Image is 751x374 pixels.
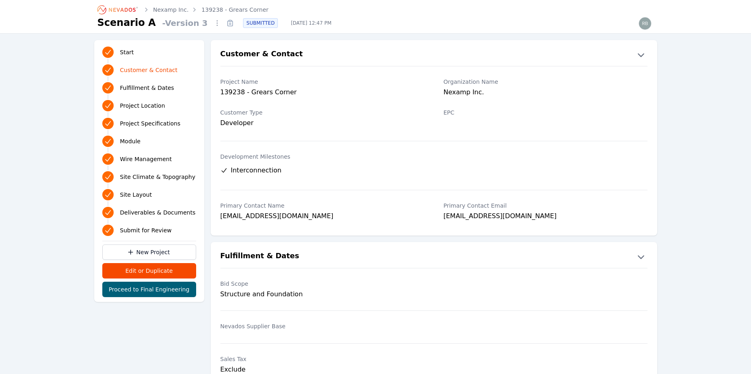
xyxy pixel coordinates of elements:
span: Wire Management [120,155,172,163]
span: Site Layout [120,191,152,199]
label: Primary Contact Name [220,202,424,210]
button: Edit or Duplicate [102,263,196,278]
nav: Breadcrumb [97,3,269,16]
a: 139238 - Grears Corner [201,6,268,14]
label: Customer Type [220,108,424,117]
button: Proceed to Final Engineering [102,282,196,297]
label: Organization Name [444,78,647,86]
label: EPC [444,108,647,117]
div: [EMAIL_ADDRESS][DOMAIN_NAME] [444,211,647,223]
span: Start [120,48,134,56]
span: Interconnection [231,166,281,175]
label: Project Name [220,78,424,86]
h2: Customer & Contact [220,48,303,61]
span: - Version 3 [159,17,211,29]
div: [EMAIL_ADDRESS][DOMAIN_NAME] [220,211,424,223]
div: Structure and Foundation [220,289,424,299]
button: Customer & Contact [211,48,657,61]
a: Nexamp Inc. [153,6,189,14]
span: Customer & Contact [120,66,178,74]
span: [DATE] 12:47 PM [284,20,338,26]
label: Primary Contact Email [444,202,647,210]
span: Fulfillment & Dates [120,84,174,92]
span: Project Specifications [120,119,181,127]
span: Project Location [120,102,165,110]
button: Fulfillment & Dates [211,250,657,263]
label: Development Milestones [220,153,647,161]
span: Module [120,137,141,145]
span: Submit for Review [120,226,172,234]
div: Developer [220,118,424,128]
div: Nexamp Inc. [444,87,647,99]
h1: Scenario A [97,16,156,29]
div: SUBMITTED [243,18,278,28]
h2: Fulfillment & Dates [220,250,299,263]
a: New Project [102,244,196,260]
span: Deliverables & Documents [120,208,196,217]
label: Sales Tax [220,355,424,363]
nav: Progress [102,45,196,238]
label: Bid Scope [220,280,424,288]
div: 139238 - Grears Corner [220,87,424,99]
label: Nevados Supplier Base [220,322,424,330]
span: Site Climate & Topography [120,173,195,181]
img: rbeato@nexamp.com [639,17,652,30]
